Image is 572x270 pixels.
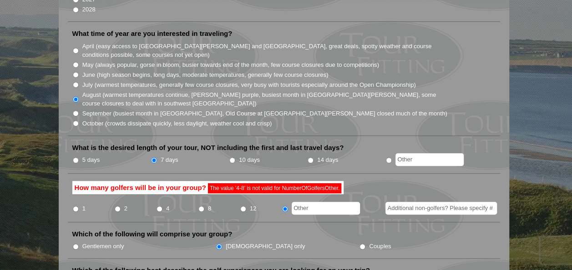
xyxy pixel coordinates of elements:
label: 14 days [317,155,338,165]
label: 2 [124,204,127,213]
label: Gentlemen only [82,242,124,251]
label: What time of year are you interested in traveling? [72,29,233,38]
label: August (warmest temperatures continue, [PERSON_NAME] purple, busiest month in [GEOGRAPHIC_DATA][P... [82,90,448,108]
label: 12 [250,204,257,213]
label: 7 days [161,155,178,165]
label: June (high season begins, long days, moderate temperatures, generally few course closures) [82,70,329,80]
label: 8 [208,204,211,213]
label: [DEMOGRAPHIC_DATA] only [226,242,305,251]
label: How many golfers will be in your group? [72,181,344,195]
label: July (warmest temperatures, generally few course closures, very busy with tourists especially aro... [82,80,416,90]
input: Additional non-golfers? Please specify # [385,202,497,215]
span: The value '4-8' is not valid for NumberOfGolfersOther. [208,183,341,193]
label: 4 [166,204,169,213]
label: 5 days [82,155,100,165]
label: October (crowds dissipate quickly, less daylight, weather cool and crisp) [82,119,272,128]
label: May (always popular, gorse in bloom, busier towards end of the month, few course closures due to ... [82,60,379,70]
input: Other [395,153,464,166]
label: Which of the following will comprise your group? [72,230,233,239]
label: 2028 [82,5,96,14]
label: 10 days [239,155,260,165]
label: September (busiest month in [GEOGRAPHIC_DATA], Old Course at [GEOGRAPHIC_DATA][PERSON_NAME] close... [82,109,447,118]
label: What is the desired length of your tour, NOT including the first and last travel days? [72,143,344,152]
label: Couples [369,242,391,251]
label: 1 [82,204,86,213]
input: Other [292,202,360,215]
label: April (easy access to [GEOGRAPHIC_DATA][PERSON_NAME] and [GEOGRAPHIC_DATA], great deals, spotty w... [82,42,448,60]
